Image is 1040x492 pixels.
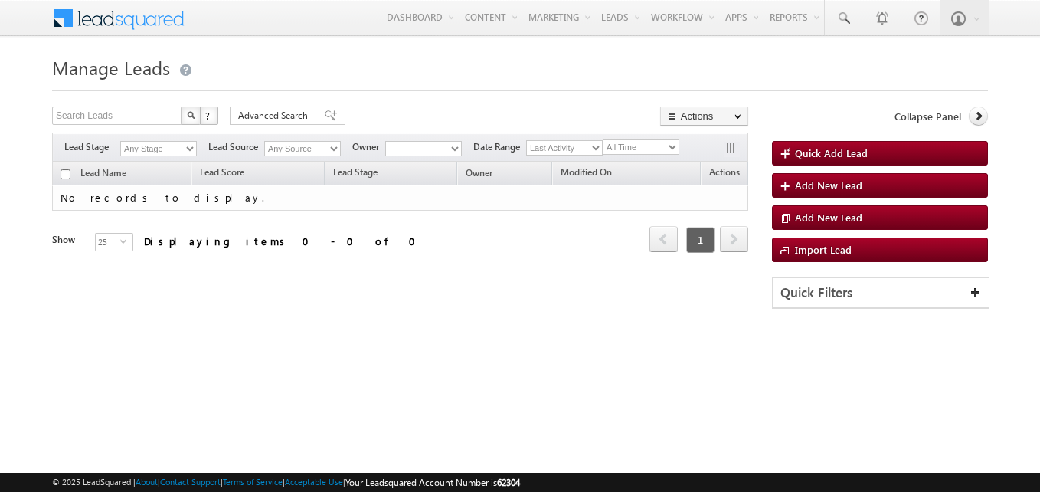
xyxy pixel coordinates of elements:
input: Check all records [61,169,70,179]
span: Date Range [473,140,526,154]
span: Advanced Search [238,109,312,123]
img: Search [187,111,195,119]
button: Actions [660,107,748,126]
span: prev [649,226,678,252]
a: Modified On [553,164,620,184]
a: Lead Score [192,164,252,184]
span: Lead Source [208,140,264,154]
span: Manage Leads [52,55,170,80]
span: Modified On [561,166,612,178]
a: Contact Support [160,477,221,487]
span: Quick Add Lead [795,146,868,159]
div: Show [52,233,83,247]
span: Owner [466,167,492,179]
span: ? [205,109,212,122]
div: Quick Filters [773,278,989,308]
span: Add New Lead [795,179,862,192]
a: About [136,477,158,487]
span: Collapse Panel [894,110,961,123]
a: Lead Stage [325,164,385,184]
span: Actions [702,164,747,184]
a: Acceptable Use [285,477,343,487]
span: 1 [686,227,715,253]
span: next [720,226,748,252]
span: select [120,238,132,244]
span: Lead Stage [333,166,378,178]
a: prev [649,228,678,252]
a: next [720,228,748,252]
button: ? [200,107,218,125]
div: Displaying items 0 - 0 of 0 [144,232,425,250]
span: Owner [352,140,385,154]
span: Lead Stage [64,140,120,154]
span: Lead Score [200,166,244,178]
span: Your Leadsquared Account Number is [345,477,520,488]
span: © 2025 LeadSquared | | | | | [52,475,520,490]
span: 62304 [497,477,520,488]
span: 25 [96,234,120,251]
span: Import Lead [795,243,852,256]
a: Lead Name [73,165,134,185]
a: Terms of Service [223,477,283,487]
td: No records to display. [52,185,748,211]
span: Add New Lead [795,211,862,224]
